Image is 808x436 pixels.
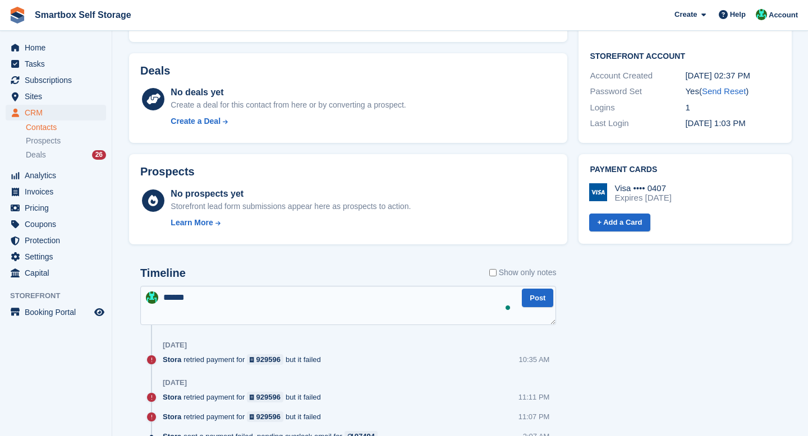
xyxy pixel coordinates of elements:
a: Preview store [93,305,106,319]
div: 929596 [256,354,281,365]
a: 929596 [247,354,283,365]
a: menu [6,56,106,72]
a: menu [6,304,106,320]
div: Storefront lead form submissions appear here as prospects to action. [171,201,411,212]
h2: Deals [140,64,170,77]
a: Smartbox Self Storage [30,6,136,24]
a: Create a Deal [171,115,406,127]
a: + Add a Card [589,214,650,232]
div: Learn More [171,217,213,229]
img: Elinor Shepherd [146,291,158,304]
label: Show only notes [489,267,557,279]
span: Invoices [25,184,92,200]
div: Last Login [590,117,685,130]
a: menu [6,216,106,232]
span: Pricing [25,200,92,216]
h2: Payment cards [590,165,781,174]
span: Protection [25,233,92,248]
a: menu [6,184,106,200]
div: Create a Deal [171,115,221,127]
span: Coupons [25,216,92,232]
a: menu [6,200,106,216]
a: Learn More [171,217,411,229]
a: menu [6,72,106,88]
div: 11:07 PM [518,411,550,422]
div: 10:35 AM [519,354,550,365]
div: Password Set [590,85,685,98]
a: Contacts [26,122,106,133]
a: menu [6,249,106,265]
a: menu [6,233,106,248]
span: Sites [25,89,92,104]
span: Capital [25,265,92,281]
div: Visa •••• 0407 [614,183,671,193]
span: Stora [163,392,181,402]
img: stora-icon-8386f47178a22dfd0bd8f6a31ec36ba5ce8667c1dd55bd0f319d3a0aa187defe.svg [9,7,26,24]
div: No deals yet [171,86,406,99]
div: No prospects yet [171,187,411,201]
div: 11:11 PM [518,392,550,402]
div: Account Created [590,69,685,82]
a: menu [6,40,106,55]
div: 26 [92,150,106,160]
a: menu [6,105,106,120]
span: Subscriptions [25,72,92,88]
a: menu [6,265,106,281]
div: retried payment for but it failed [163,411,327,422]
span: Account [769,10,798,21]
div: retried payment for but it failed [163,392,327,402]
div: [DATE] 02:37 PM [685,69,781,82]
a: 929596 [247,411,283,422]
button: Post [522,289,553,307]
div: Expires [DATE] [614,193,671,203]
a: Send Reset [702,86,746,96]
span: ( ) [699,86,749,96]
time: 2025-06-26 12:03:47 UTC [685,118,745,128]
a: Deals 26 [26,149,106,161]
div: Logins [590,101,685,114]
span: Tasks [25,56,92,72]
span: Create [674,9,697,20]
input: Show only notes [489,267,497,279]
span: Stora [163,411,181,422]
span: Home [25,40,92,55]
span: Settings [25,249,92,265]
h2: Storefront Account [590,50,781,61]
span: Analytics [25,168,92,183]
span: Booking Portal [25,304,92,320]
span: CRM [25,105,92,120]
div: 929596 [256,392,281,402]
a: menu [6,168,106,183]
div: [DATE] [163,378,187,387]
a: 929596 [247,392,283,402]
textarea: To enrich screen reader interactions, please activate Accessibility in Grammarly extension settings [140,286,556,325]
h2: Prospects [140,165,195,178]
span: Stora [163,354,181,365]
img: Elinor Shepherd [756,9,767,20]
span: Deals [26,150,46,160]
a: menu [6,89,106,104]
div: [DATE] [163,341,187,350]
a: Prospects [26,135,106,147]
span: Storefront [10,290,112,302]
img: Visa Logo [589,183,607,201]
h2: Timeline [140,267,186,280]
div: Yes [685,85,781,98]
div: Create a deal for this contact from here or by converting a prospect. [171,99,406,111]
div: 929596 [256,411,281,422]
div: retried payment for but it failed [163,354,327,365]
span: Help [730,9,746,20]
div: 1 [685,101,781,114]
span: Prospects [26,136,61,146]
